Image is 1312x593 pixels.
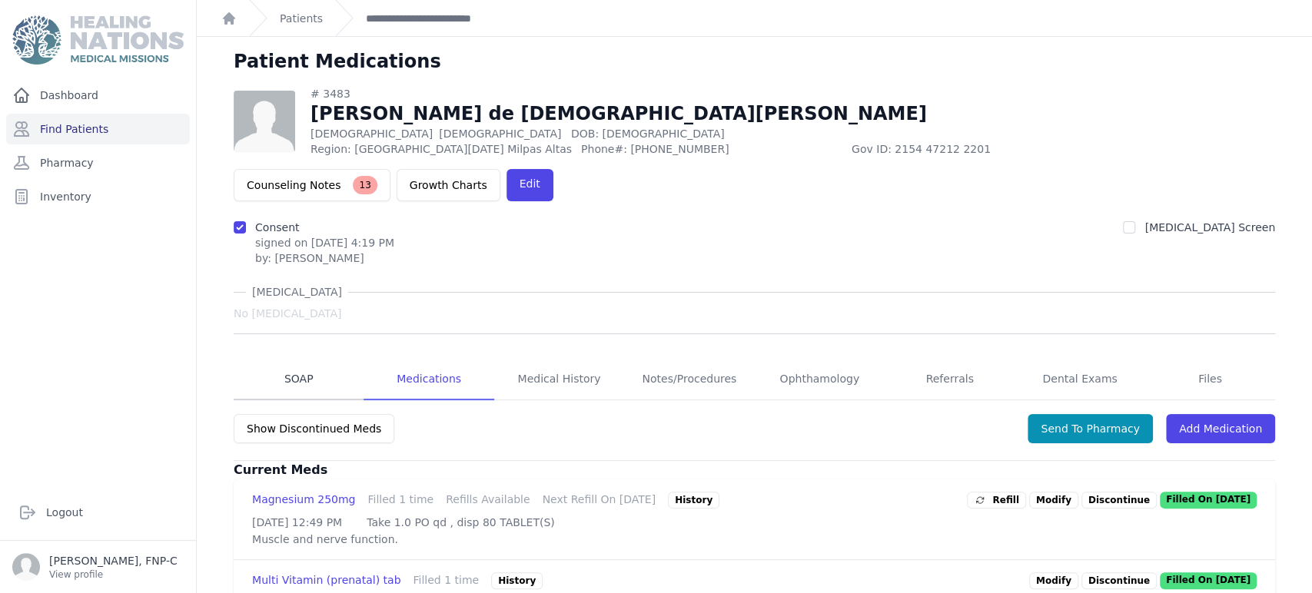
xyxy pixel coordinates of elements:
[311,101,1122,126] h1: [PERSON_NAME] de [DEMOGRAPHIC_DATA][PERSON_NAME]
[1145,359,1275,400] a: Files
[755,359,885,400] a: Ophthamology
[234,49,441,74] h1: Patient Medications
[353,176,377,194] span: 13
[367,492,433,509] div: Filled 1 time
[413,572,479,589] div: Filled 1 time
[311,141,572,157] span: Region: [GEOGRAPHIC_DATA][DATE] Milpas Altas
[1081,492,1157,509] p: Discontinue
[49,553,178,568] p: [PERSON_NAME], FNP-C
[439,128,561,140] span: [DEMOGRAPHIC_DATA]
[311,126,1122,141] p: [DEMOGRAPHIC_DATA]
[1015,359,1144,400] a: Dental Exams
[252,532,1257,547] p: Muscle and nerve function.
[252,492,355,509] div: Magnesium 250mg
[367,515,555,530] p: Take 1.0 PO qd , disp 80 TABLET(S)
[543,492,656,509] div: Next Refill On [DATE]
[624,359,754,400] a: Notes/Procedures
[255,250,394,266] div: by: [PERSON_NAME]
[491,572,543,589] div: History
[852,141,1122,157] span: Gov ID: 2154 47212 2201
[1029,492,1078,509] a: Modify
[234,91,295,152] img: person-242608b1a05df3501eefc295dc1bc67a.jpg
[1166,414,1275,443] a: Add Medication
[507,169,553,201] a: Edit
[6,114,190,144] a: Find Patients
[49,568,178,581] p: View profile
[12,553,184,581] a: [PERSON_NAME], FNP-C View profile
[1160,572,1257,589] p: Filled On [DATE]
[1144,221,1275,234] label: [MEDICAL_DATA] Screen
[234,169,390,201] button: Counseling Notes13
[364,359,493,400] a: Medications
[397,169,500,201] a: Growth Charts
[571,128,725,140] span: DOB: [DEMOGRAPHIC_DATA]
[1081,572,1157,589] p: Discontinue
[252,515,342,530] p: [DATE] 12:49 PM
[234,414,394,443] button: Show Discontinued Meds
[1029,572,1078,589] a: Modify
[6,147,190,178] a: Pharmacy
[280,11,323,26] a: Patients
[12,15,183,65] img: Medical Missions EMR
[494,359,624,400] a: Medical History
[581,141,842,157] span: Phone#: [PHONE_NUMBER]
[255,235,394,250] p: signed on [DATE] 4:19 PM
[6,181,190,212] a: Inventory
[234,359,1275,400] nav: Tabs
[6,80,190,111] a: Dashboard
[446,492,530,509] div: Refills Available
[974,492,1019,508] span: Refill
[668,492,719,509] div: History
[234,306,341,321] span: No [MEDICAL_DATA]
[885,359,1015,400] a: Referrals
[311,86,1122,101] div: # 3483
[1028,414,1153,443] button: Send To Pharmacy
[12,497,184,528] a: Logout
[255,221,299,234] label: Consent
[246,284,348,300] span: [MEDICAL_DATA]
[1160,492,1257,509] p: Filled On [DATE]
[234,461,1275,479] h3: Current Meds
[234,359,364,400] a: SOAP
[252,572,400,589] div: Multi Vitamin (prenatal) tab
